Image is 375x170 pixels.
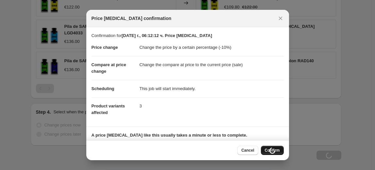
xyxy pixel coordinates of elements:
[241,148,254,153] span: Cancel
[92,32,284,39] p: Confirmation for
[92,62,126,74] span: Compare at price change
[140,56,284,73] dd: Change the compare at price to the current price (sale)
[140,39,284,56] dd: Change the price by a certain percentage (-10%)
[122,33,212,38] b: [DATE] г., 06:12:12 ч. Price [MEDICAL_DATA]
[276,14,285,23] button: Close
[92,86,114,91] span: Scheduling
[92,133,247,138] b: A price [MEDICAL_DATA] like this usually takes a minute or less to complete.
[140,97,284,115] dd: 3
[140,80,284,97] dd: This job will start immediately.
[92,15,172,22] span: Price [MEDICAL_DATA] confirmation
[92,104,125,115] span: Product variants affected
[237,146,258,155] button: Cancel
[92,45,118,50] span: Price change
